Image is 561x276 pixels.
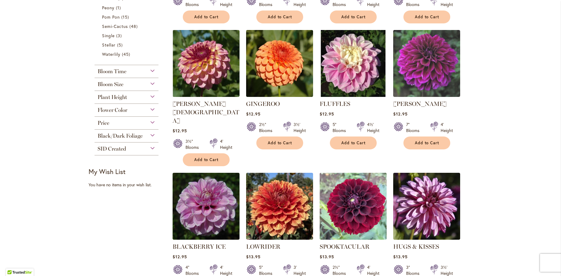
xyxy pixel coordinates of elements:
img: BLACKBERRY ICE [173,173,240,240]
span: Add to Cart [341,140,366,145]
div: 7" Blooms [406,121,423,133]
button: Add to Cart [256,10,303,23]
span: $12.95 [393,111,408,117]
strong: My Wish List [89,167,125,176]
span: $13.95 [393,254,408,259]
img: FLUFFLES [320,30,387,97]
span: $12.95 [320,111,334,117]
button: Add to Cart [403,136,450,149]
span: $12.95 [173,254,187,259]
span: Waterlily [102,51,120,57]
iframe: Launch Accessibility Center [5,255,21,271]
span: SID Created [98,145,126,152]
div: 4' Height [220,138,232,150]
div: 3½' Height [294,121,306,133]
span: $13.95 [246,254,261,259]
span: Add to Cart [415,140,439,145]
span: Add to Cart [341,14,366,19]
a: LOWRIDER [246,243,280,250]
div: 3½" Blooms [185,138,202,150]
span: Pom Pon [102,14,120,20]
span: Price [98,120,109,126]
img: Foxy Lady [173,30,240,97]
span: $12.95 [173,128,187,133]
button: Add to Cart [183,10,230,23]
a: FLUFFLES [320,92,387,98]
a: Peony 1 [102,4,153,11]
div: 5" Blooms [333,121,349,133]
span: Add to Cart [194,14,219,19]
a: Stellar 5 [102,42,153,48]
span: 3 [116,32,123,39]
span: Add to Cart [194,157,219,162]
div: 2½" Blooms [259,121,276,133]
a: Pom Pon 15 [102,14,153,20]
img: Einstein [393,30,460,97]
span: 15 [121,14,131,20]
img: Spooktacular [320,173,387,240]
a: FLUFFLES [320,100,350,107]
a: Foxy Lady [173,92,240,98]
span: $13.95 [320,254,334,259]
span: 1 [116,4,122,11]
span: 48 [129,23,139,29]
a: GINGEROO [246,100,280,107]
span: Add to Cart [415,14,439,19]
a: HUGS & KISSES [393,235,460,241]
span: Single [102,33,115,38]
a: BLACKBERRY ICE [173,243,226,250]
img: Lowrider [246,173,313,240]
a: HUGS & KISSES [393,243,439,250]
span: Flower Color [98,107,127,113]
a: Spooktacular [320,235,387,241]
button: Add to Cart [330,136,377,149]
span: Semi-Cactus [102,23,128,29]
a: SPOOKTACULAR [320,243,369,250]
a: [PERSON_NAME] [393,100,447,107]
a: Waterlily 45 [102,51,153,57]
button: Add to Cart [330,10,377,23]
span: Add to Cart [268,140,292,145]
span: 5 [117,42,124,48]
img: HUGS & KISSES [393,173,460,240]
span: 45 [122,51,132,57]
button: Add to Cart [183,153,230,166]
button: Add to Cart [256,136,303,149]
span: Black/Dark Foliage [98,133,143,139]
span: Stellar [102,42,116,48]
div: 4' Height [441,121,453,133]
span: Plant Height [98,94,127,100]
a: Single 3 [102,32,153,39]
a: [PERSON_NAME][DEMOGRAPHIC_DATA] [173,100,239,124]
button: Add to Cart [403,10,450,23]
span: Add to Cart [268,14,292,19]
img: GINGEROO [246,30,313,97]
span: $12.95 [246,111,261,117]
a: GINGEROO [246,92,313,98]
a: BLACKBERRY ICE [173,235,240,241]
span: Bloom Time [98,68,126,75]
span: Peony [102,5,114,10]
div: 4½' Height [367,121,379,133]
a: Lowrider [246,235,313,241]
a: Semi-Cactus 48 [102,23,153,29]
span: Bloom Size [98,81,123,88]
div: You have no items in your wish list. [89,182,169,188]
a: Einstein [393,92,460,98]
